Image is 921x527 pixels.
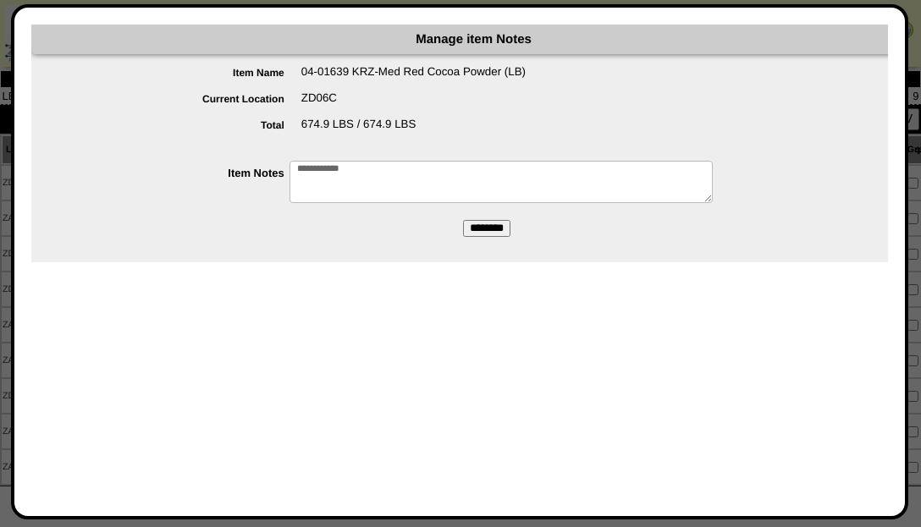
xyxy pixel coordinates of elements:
[65,93,301,105] label: Current Location
[65,67,301,79] label: Item Name
[65,167,290,179] label: Item Notes
[65,119,301,131] label: Total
